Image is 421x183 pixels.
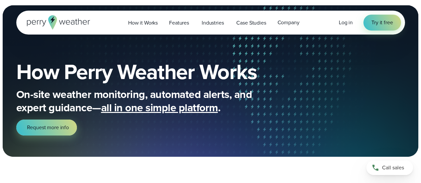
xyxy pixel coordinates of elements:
[122,16,163,30] a: How it Works
[16,61,305,82] h1: How Perry Weather Works
[366,160,413,175] a: Call sales
[339,19,353,27] a: Log in
[278,19,300,27] span: Company
[363,15,401,31] a: Try it free
[371,19,393,27] span: Try it free
[101,100,218,116] span: all in one simple platform
[16,88,283,114] p: On-site weather monitoring, automated alerts, and expert guidance— .
[128,19,158,27] span: How it Works
[202,19,224,27] span: Industries
[339,19,353,26] span: Log in
[236,19,266,27] span: Case Studies
[231,16,272,30] a: Case Studies
[382,164,404,172] span: Call sales
[169,19,189,27] span: Features
[16,120,77,136] a: Request more info
[27,124,69,132] span: Request more info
